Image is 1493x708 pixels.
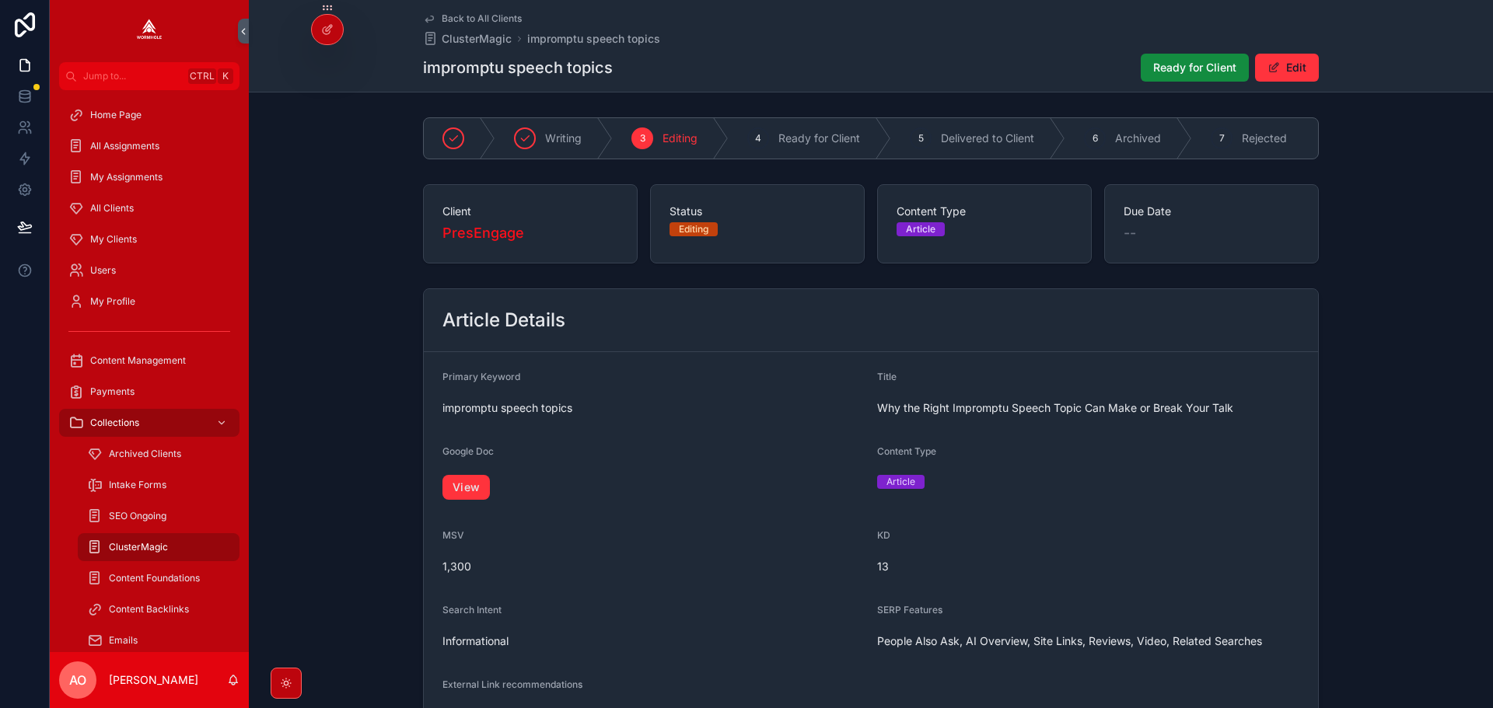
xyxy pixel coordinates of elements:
[90,354,186,367] span: Content Management
[877,604,942,616] span: SERP Features
[442,529,464,541] span: MSV
[59,288,240,316] a: My Profile
[906,222,935,236] div: Article
[1124,204,1299,219] span: Due Date
[90,385,135,398] span: Payments
[640,132,645,145] span: 3
[109,672,198,688] p: [PERSON_NAME]
[442,371,520,382] span: Primary Keyword
[1093,132,1098,145] span: 6
[941,131,1034,146] span: Delivered to Client
[59,347,240,375] a: Content Management
[90,295,135,308] span: My Profile
[442,633,865,649] span: Informational
[442,678,582,690] span: External Link recommendations
[59,194,240,222] a: All Clients
[78,502,240,530] a: SEO Ongoing
[59,256,240,284] a: Users
[109,603,189,616] span: Content Backlinks
[877,529,890,541] span: KD
[59,62,240,90] button: Jump to...CtrlK
[90,171,163,183] span: My Assignments
[50,90,249,652] div: scrollable content
[877,559,1299,574] span: 13
[877,445,936,457] span: Content Type
[90,202,134,214] span: All Clients
[59,225,240,253] a: My Clients
[90,264,116,277] span: Users
[109,448,181,460] span: Archived Clients
[83,70,182,82] span: Jump to...
[663,131,698,146] span: Editing
[137,19,162,44] img: App logo
[1124,222,1136,244] span: --
[423,31,512,47] a: ClusterMagic
[78,440,240,468] a: Archived Clients
[78,471,240,499] a: Intake Forms
[527,31,660,47] a: impromptu speech topics
[90,417,139,429] span: Collections
[90,140,159,152] span: All Assignments
[442,559,865,574] span: 1,300
[423,57,613,78] h1: impromptu speech topics
[109,479,166,491] span: Intake Forms
[219,70,232,82] span: K
[778,131,860,146] span: Ready for Client
[918,132,924,145] span: 5
[679,222,708,236] div: Editing
[877,371,897,382] span: Title
[877,633,1299,649] span: People Also Ask, AI Overview, Site Links, Reviews, Video, Related Searches
[442,308,565,333] h2: Article Details
[442,475,490,500] a: View
[670,204,845,219] span: Status
[442,12,522,25] span: Back to All Clients
[1255,54,1319,82] button: Edit
[59,101,240,129] a: Home Page
[109,572,200,584] span: Content Foundations
[69,671,86,689] span: AO
[442,400,865,416] span: impromptu speech topics
[109,541,168,553] span: ClusterMagic
[897,204,1072,219] span: Content Type
[1242,131,1287,146] span: Rejected
[545,131,582,146] span: Writing
[755,132,761,145] span: 4
[442,604,502,616] span: Search Intent
[442,204,618,219] span: Client
[1153,60,1236,75] span: Ready for Client
[78,595,240,623] a: Content Backlinks
[109,634,138,647] span: Emails
[78,533,240,561] a: ClusterMagic
[78,564,240,592] a: Content Foundations
[78,626,240,654] a: Emails
[877,400,1299,416] span: Why the Right Impromptu Speech Topic Can Make or Break Your Talk
[886,475,915,489] div: Article
[59,378,240,406] a: Payments
[423,12,522,25] a: Back to All Clients
[442,31,512,47] span: ClusterMagic
[109,510,166,522] span: SEO Ongoing
[1141,54,1249,82] button: Ready for Client
[59,409,240,437] a: Collections
[1115,131,1161,146] span: Archived
[59,132,240,160] a: All Assignments
[442,445,494,457] span: Google Doc
[59,163,240,191] a: My Assignments
[1219,132,1225,145] span: 7
[442,222,524,244] a: PresEngage
[90,233,137,246] span: My Clients
[188,68,216,84] span: Ctrl
[90,109,142,121] span: Home Page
